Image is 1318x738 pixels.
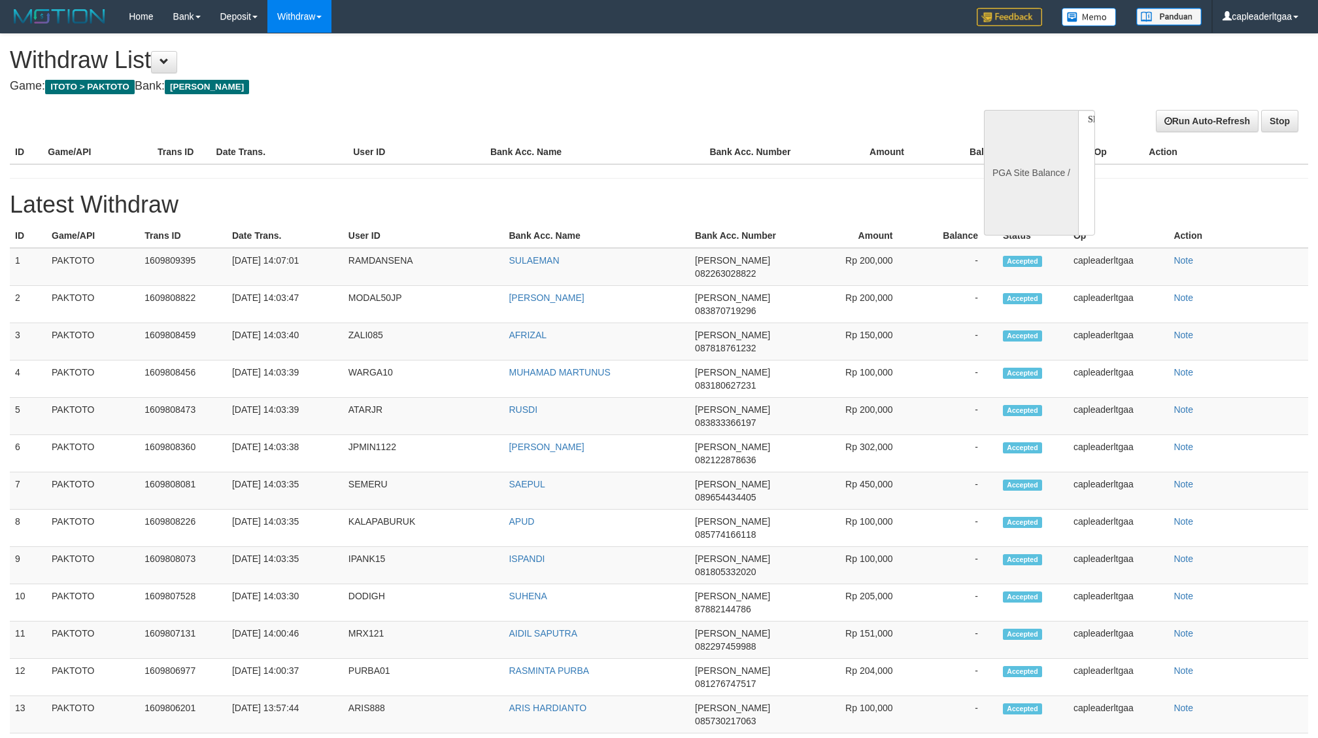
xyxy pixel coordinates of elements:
[695,567,756,577] span: 081805332020
[509,442,584,452] a: [PERSON_NAME]
[227,472,343,510] td: [DATE] 14:03:35
[139,248,227,286] td: 1609809395
[913,224,998,248] th: Balance
[10,622,46,659] td: 11
[46,696,139,733] td: PAKTOTO
[1003,256,1042,267] span: Accepted
[10,696,46,733] td: 13
[42,140,152,164] th: Game/API
[139,622,227,659] td: 1609807131
[509,479,545,489] a: SAEPUL
[343,248,504,286] td: RAMDANSENA
[10,510,46,547] td: 8
[227,435,343,472] td: [DATE] 14:03:38
[812,659,913,696] td: Rp 204,000
[343,622,504,659] td: MRX121
[139,224,227,248] th: Trans ID
[1068,547,1169,584] td: capleaderltgaa
[10,248,46,286] td: 1
[1089,140,1143,164] th: Op
[139,696,227,733] td: 1609806201
[46,323,139,360] td: PAKTOTO
[1174,442,1193,452] a: Note
[227,323,343,360] td: [DATE] 14:03:40
[1068,510,1169,547] td: capleaderltgaa
[814,140,924,164] th: Amount
[509,703,586,713] a: ARIS HARDIANTO
[1003,293,1042,304] span: Accepted
[46,510,139,547] td: PAKTOTO
[227,696,343,733] td: [DATE] 13:57:44
[1003,554,1042,565] span: Accepted
[343,547,504,584] td: IPANK15
[913,696,998,733] td: -
[695,591,770,601] span: [PERSON_NAME]
[1068,622,1169,659] td: capleaderltgaa
[695,380,756,391] span: 083180627231
[509,330,547,340] a: AFRIZAL
[695,442,770,452] span: [PERSON_NAME]
[10,323,46,360] td: 3
[343,360,504,398] td: WARGA10
[1003,703,1042,714] span: Accepted
[1068,323,1169,360] td: capleaderltgaa
[1174,292,1193,303] a: Note
[913,622,998,659] td: -
[227,360,343,398] td: [DATE] 14:03:39
[1003,666,1042,677] span: Accepted
[695,716,756,726] span: 085730217063
[45,80,135,94] span: ITOTO > PAKTOTO
[139,398,227,435] td: 1609808473
[227,510,343,547] td: [DATE] 14:03:35
[695,492,756,502] span: 089654434405
[1003,480,1042,491] span: Accepted
[913,248,998,286] td: -
[139,659,227,696] td: 1609806977
[10,47,866,73] h1: Withdraw List
[1003,517,1042,528] span: Accepted
[1003,368,1042,379] span: Accepted
[812,696,913,733] td: Rp 100,000
[509,665,589,676] a: RASMINTA PURBA
[343,696,504,733] td: ARIS888
[509,255,559,266] a: SULAEMAN
[1156,110,1259,132] a: Run Auto-Refresh
[503,224,690,248] th: Bank Acc. Name
[348,140,485,164] th: User ID
[1174,703,1193,713] a: Note
[812,622,913,659] td: Rp 151,000
[704,140,814,164] th: Bank Acc. Number
[695,641,756,652] span: 082297459988
[46,248,139,286] td: PAKTOTO
[509,591,547,601] a: SUHENA
[46,659,139,696] td: PAKTOTO
[227,286,343,323] td: [DATE] 14:03:47
[10,584,46,622] td: 10
[10,80,866,93] h4: Game: Bank:
[139,510,227,547] td: 1609808226
[1003,591,1042,603] span: Accepted
[343,659,504,696] td: PURBA01
[812,248,913,286] td: Rp 200,000
[139,435,227,472] td: 1609808360
[343,224,504,248] th: User ID
[343,510,504,547] td: KALAPABURUK
[695,529,756,540] span: 085774166118
[1174,404,1193,415] a: Note
[984,110,1078,236] div: PGA Site Balance /
[695,604,751,614] span: 87882144786
[509,292,584,303] a: [PERSON_NAME]
[343,398,504,435] td: ATARJR
[343,584,504,622] td: DODIGH
[1174,255,1193,266] a: Note
[812,510,913,547] td: Rp 100,000
[1174,330,1193,340] a: Note
[1003,629,1042,640] span: Accepted
[1068,696,1169,733] td: capleaderltgaa
[695,516,770,527] span: [PERSON_NAME]
[343,435,504,472] td: JPMIN1122
[812,286,913,323] td: Rp 200,000
[139,360,227,398] td: 1609808456
[695,455,756,465] span: 082122878636
[812,435,913,472] td: Rp 302,000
